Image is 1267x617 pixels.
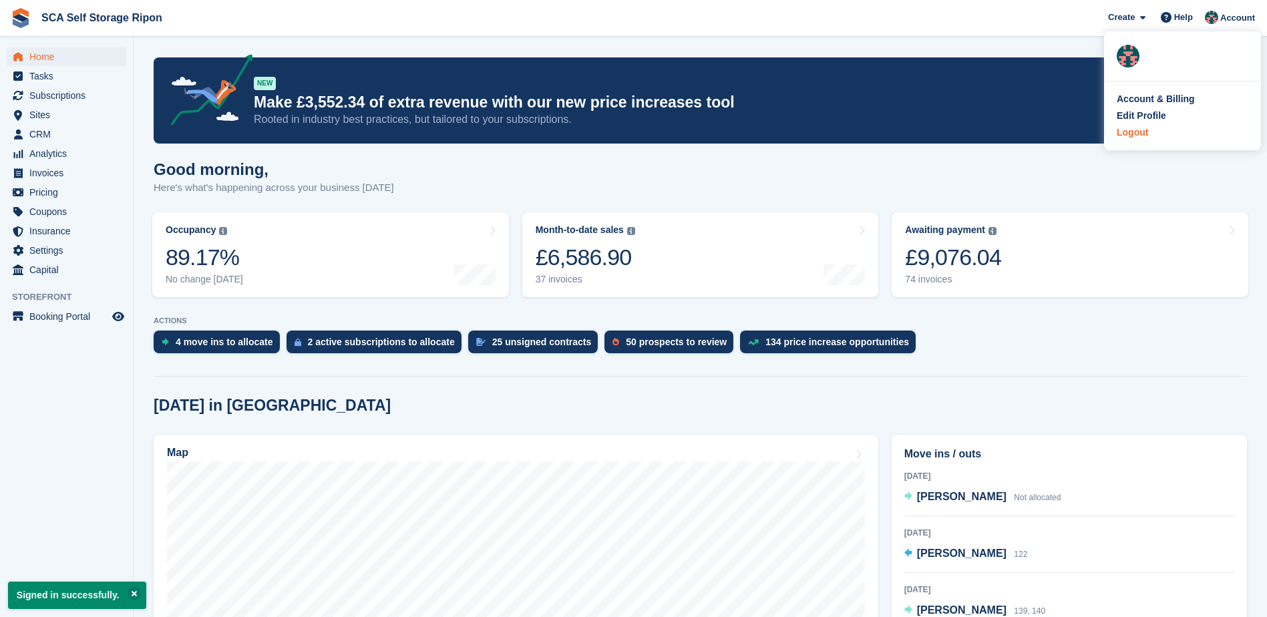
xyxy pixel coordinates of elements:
[7,144,126,163] a: menu
[29,67,110,85] span: Tasks
[29,307,110,326] span: Booking Portal
[904,527,1234,539] div: [DATE]
[748,339,759,345] img: price_increase_opportunities-93ffe204e8149a01c8c9dc8f82e8f89637d9d84a8eef4429ea346261dce0b2c0.svg
[536,244,635,271] div: £6,586.90
[29,47,110,66] span: Home
[1220,11,1255,25] span: Account
[1014,493,1061,502] span: Not allocated
[154,160,394,178] h1: Good morning,
[917,604,1007,616] span: [PERSON_NAME]
[904,546,1028,563] a: [PERSON_NAME] 122
[904,446,1234,462] h2: Move ins / outs
[7,86,126,105] a: menu
[295,338,301,347] img: active_subscription_to_allocate_icon-d502201f5373d7db506a760aba3b589e785aa758c864c3986d89f69b8ff3...
[1117,109,1166,123] div: Edit Profile
[904,470,1234,482] div: [DATE]
[254,77,276,90] div: NEW
[7,47,126,66] a: menu
[8,582,146,609] p: Signed in successfully.
[626,337,727,347] div: 50 prospects to review
[166,224,216,236] div: Occupancy
[287,331,468,360] a: 2 active subscriptions to allocate
[7,67,126,85] a: menu
[1117,92,1248,106] a: Account & Billing
[7,125,126,144] a: menu
[904,489,1061,506] a: [PERSON_NAME] Not allocated
[1014,550,1027,559] span: 122
[1108,11,1135,24] span: Create
[11,8,31,28] img: stora-icon-8386f47178a22dfd0bd8f6a31ec36ba5ce8667c1dd55bd0f319d3a0aa187defe.svg
[162,338,169,346] img: move_ins_to_allocate_icon-fdf77a2bb77ea45bf5b3d319d69a93e2d87916cf1d5bf7949dd705db3b84f3ca.svg
[1117,92,1195,106] div: Account & Billing
[905,274,1001,285] div: 74 invoices
[905,244,1001,271] div: £9,076.04
[536,224,624,236] div: Month-to-date sales
[154,180,394,196] p: Here's what's happening across your business [DATE]
[308,337,455,347] div: 2 active subscriptions to allocate
[468,331,605,360] a: 25 unsigned contracts
[492,337,592,347] div: 25 unsigned contracts
[160,54,253,130] img: price-adjustments-announcement-icon-8257ccfd72463d97f412b2fc003d46551f7dbcb40ab6d574587a9cd5c0d94...
[12,290,133,304] span: Storefront
[154,397,391,415] h2: [DATE] in [GEOGRAPHIC_DATA]
[7,202,126,221] a: menu
[904,584,1234,596] div: [DATE]
[254,93,1130,112] p: Make £3,552.34 of extra revenue with our new price increases tool
[476,338,486,346] img: contract_signature_icon-13c848040528278c33f63329250d36e43548de30e8caae1d1a13099fd9432cc5.svg
[152,212,509,297] a: Occupancy 89.17% No change [DATE]
[1117,126,1248,140] a: Logout
[7,241,126,260] a: menu
[176,337,273,347] div: 4 move ins to allocate
[7,164,126,182] a: menu
[988,227,997,235] img: icon-info-grey-7440780725fd019a000dd9b08b2336e03edf1995a4989e88bcd33f0948082b44.svg
[612,338,619,346] img: prospect-51fa495bee0391a8d652442698ab0144808aea92771e9ea1ae160a38d050c398.svg
[1014,606,1045,616] span: 139, 140
[905,224,985,236] div: Awaiting payment
[7,307,126,326] a: menu
[29,144,110,163] span: Analytics
[7,106,126,124] a: menu
[7,260,126,279] a: menu
[29,183,110,202] span: Pricing
[29,106,110,124] span: Sites
[36,7,168,29] a: SCA Self Storage Ripon
[154,317,1247,325] p: ACTIONS
[29,86,110,105] span: Subscriptions
[1117,126,1148,140] div: Logout
[604,331,740,360] a: 50 prospects to review
[917,491,1007,502] span: [PERSON_NAME]
[7,222,126,240] a: menu
[154,331,287,360] a: 4 move ins to allocate
[627,227,635,235] img: icon-info-grey-7440780725fd019a000dd9b08b2336e03edf1995a4989e88bcd33f0948082b44.svg
[29,222,110,240] span: Insurance
[892,212,1248,297] a: Awaiting payment £9,076.04 74 invoices
[29,241,110,260] span: Settings
[7,183,126,202] a: menu
[1174,11,1193,24] span: Help
[29,202,110,221] span: Coupons
[29,164,110,182] span: Invoices
[740,331,922,360] a: 134 price increase opportunities
[166,274,243,285] div: No change [DATE]
[167,447,188,459] h2: Map
[917,548,1007,559] span: [PERSON_NAME]
[522,212,879,297] a: Month-to-date sales £6,586.90 37 invoices
[1117,109,1248,123] a: Edit Profile
[29,125,110,144] span: CRM
[536,274,635,285] div: 37 invoices
[219,227,227,235] img: icon-info-grey-7440780725fd019a000dd9b08b2336e03edf1995a4989e88bcd33f0948082b44.svg
[765,337,909,347] div: 134 price increase opportunities
[110,308,126,325] a: Preview store
[29,260,110,279] span: Capital
[254,112,1130,127] p: Rooted in industry best practices, but tailored to your subscriptions.
[166,244,243,271] div: 89.17%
